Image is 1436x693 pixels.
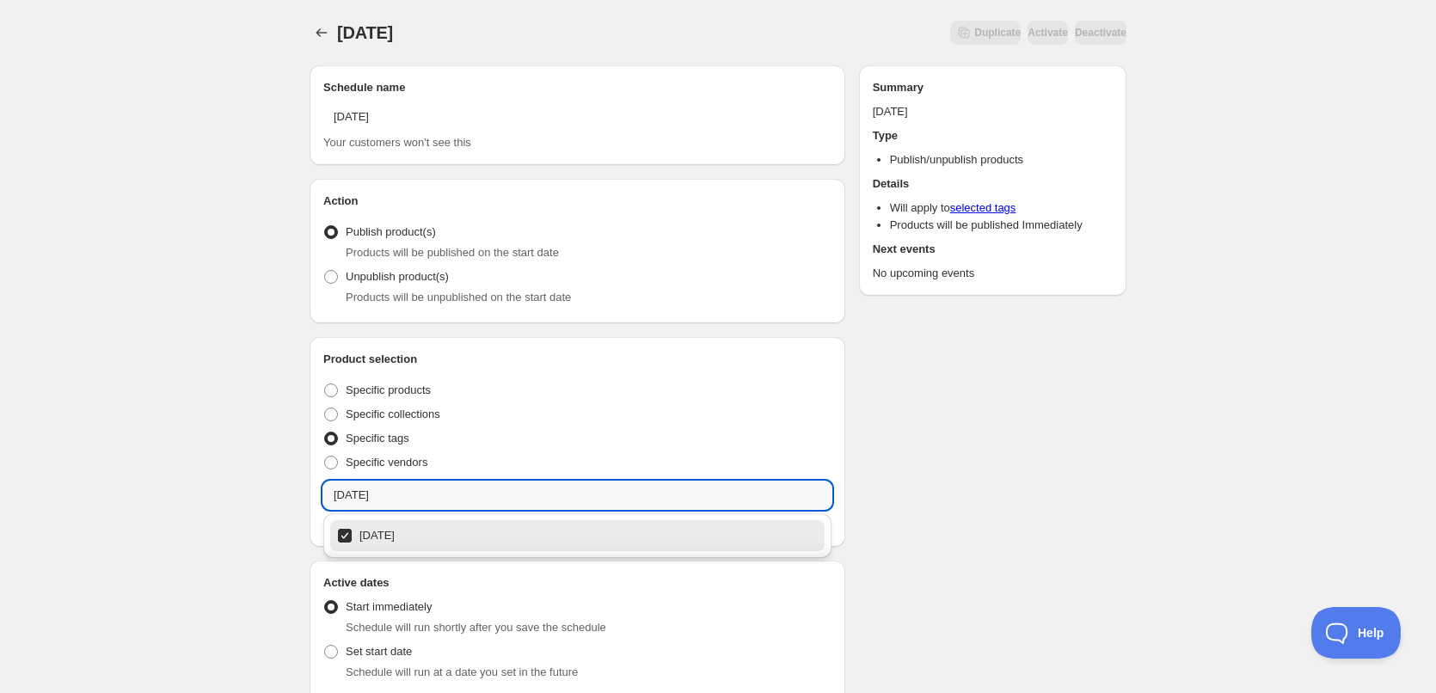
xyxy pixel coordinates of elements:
[346,270,449,283] span: Unpublish product(s)
[873,79,1113,96] h2: Summary
[950,201,1016,214] a: selected tags
[346,432,409,445] span: Specific tags
[873,265,1113,282] p: No upcoming events
[346,456,427,469] span: Specific vendors
[890,199,1113,217] li: Will apply to
[323,351,832,368] h2: Product selection
[873,127,1113,144] h2: Type
[346,408,440,420] span: Specific collections
[346,246,559,259] span: Products will be published on the start date
[873,103,1113,120] p: [DATE]
[873,175,1113,193] h2: Details
[310,21,334,45] button: Schedules
[337,23,393,42] span: [DATE]
[323,520,832,551] li: 17/09/2025
[1311,607,1402,659] iframe: Toggle Customer Support
[346,665,578,678] span: Schedule will run at a date you set in the future
[323,193,832,210] h2: Action
[890,217,1113,234] li: Products will be published Immediately
[346,383,431,396] span: Specific products
[890,151,1113,169] li: Publish/unpublish products
[323,79,832,96] h2: Schedule name
[873,241,1113,258] h2: Next events
[323,574,832,592] h2: Active dates
[323,136,471,149] span: Your customers won't see this
[346,225,436,238] span: Publish product(s)
[346,291,571,304] span: Products will be unpublished on the start date
[346,600,432,613] span: Start immediately
[346,645,412,658] span: Set start date
[346,621,606,634] span: Schedule will run shortly after you save the schedule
